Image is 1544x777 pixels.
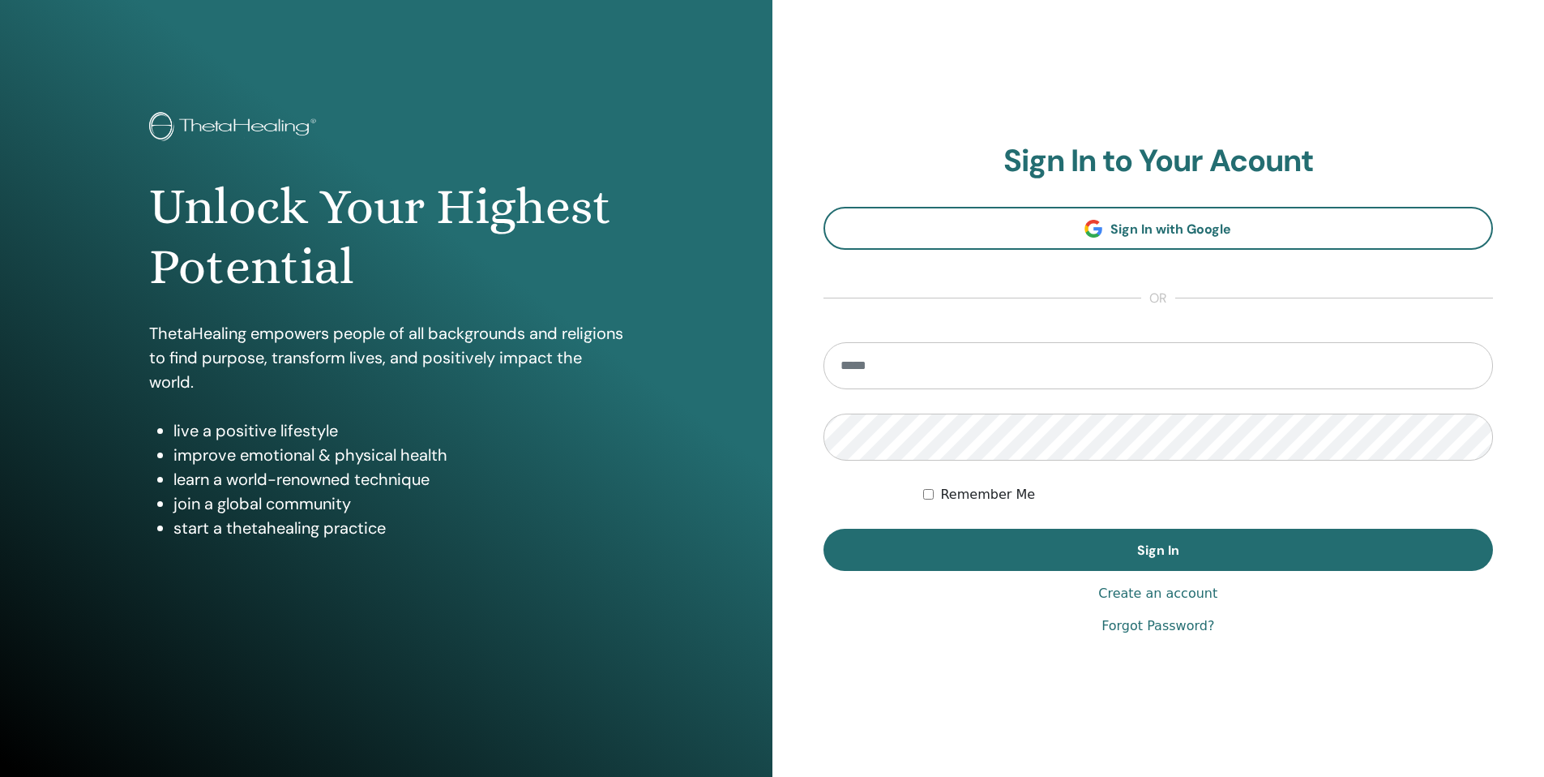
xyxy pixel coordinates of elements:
span: Sign In with Google [1110,221,1231,238]
span: or [1141,289,1175,308]
li: learn a world-renowned technique [173,467,623,492]
li: live a positive lifestyle [173,419,623,443]
span: Sign In [1137,542,1179,559]
a: Forgot Password? [1101,616,1214,636]
a: Sign In with Google [823,207,1494,250]
div: Keep me authenticated indefinitely or until I manually logout [923,485,1493,504]
li: start a thetahealing practice [173,516,623,540]
a: Create an account [1098,584,1217,603]
label: Remember Me [940,485,1035,504]
h1: Unlock Your Highest Potential [149,177,623,298]
li: join a global community [173,492,623,516]
button: Sign In [823,529,1494,571]
li: improve emotional & physical health [173,443,623,467]
p: ThetaHealing empowers people of all backgrounds and religions to find purpose, transform lives, a... [149,321,623,394]
h2: Sign In to Your Acount [823,143,1494,180]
